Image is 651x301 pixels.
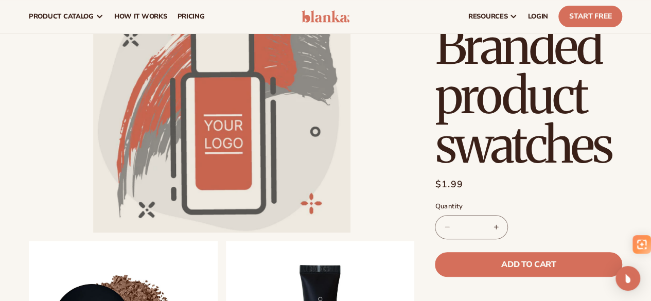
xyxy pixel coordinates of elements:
span: How It Works [114,12,167,21]
span: $1.99 [435,178,463,191]
span: LOGIN [528,12,548,21]
div: Open Intercom Messenger [615,266,640,291]
span: Add to cart [501,260,556,269]
span: product catalog [29,12,94,21]
h1: Branded product swatches [435,22,622,170]
img: logo [302,10,350,23]
button: Add to cart [435,252,622,277]
span: resources [468,12,507,21]
span: pricing [177,12,204,21]
a: Start Free [558,6,622,27]
label: Quantity [435,202,622,212]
